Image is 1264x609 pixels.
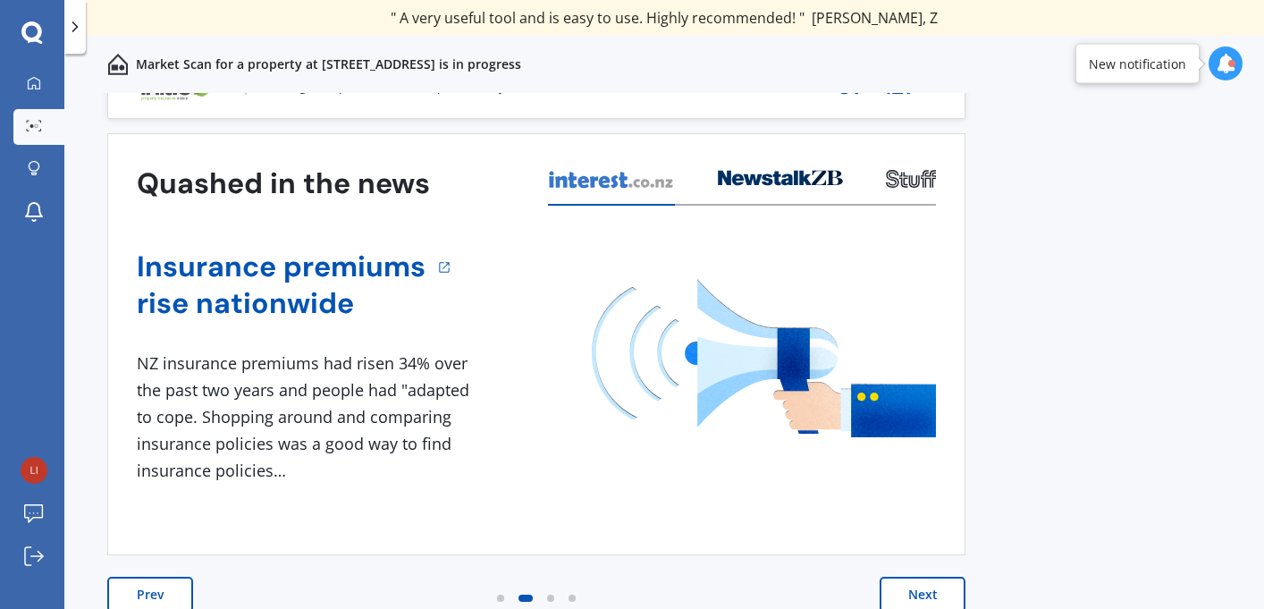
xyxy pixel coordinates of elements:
[136,55,521,73] p: Market Scan for a property at [STREET_ADDRESS] is in progress
[107,54,129,75] img: home-and-contents.b802091223b8502ef2dd.svg
[137,249,426,285] a: Insurance premiums
[21,457,47,484] img: d0d932bc0c4209af071febaa2209939a
[137,165,430,202] h3: Quashed in the news
[1089,55,1186,72] div: New notification
[592,279,936,437] img: media image
[837,75,860,99] span: 01
[137,351,476,484] div: NZ insurance premiums had risen 34% over the past two years and people had "adapted to cope. Shop...
[886,75,912,99] span: : 21
[137,285,426,322] a: rise nationwide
